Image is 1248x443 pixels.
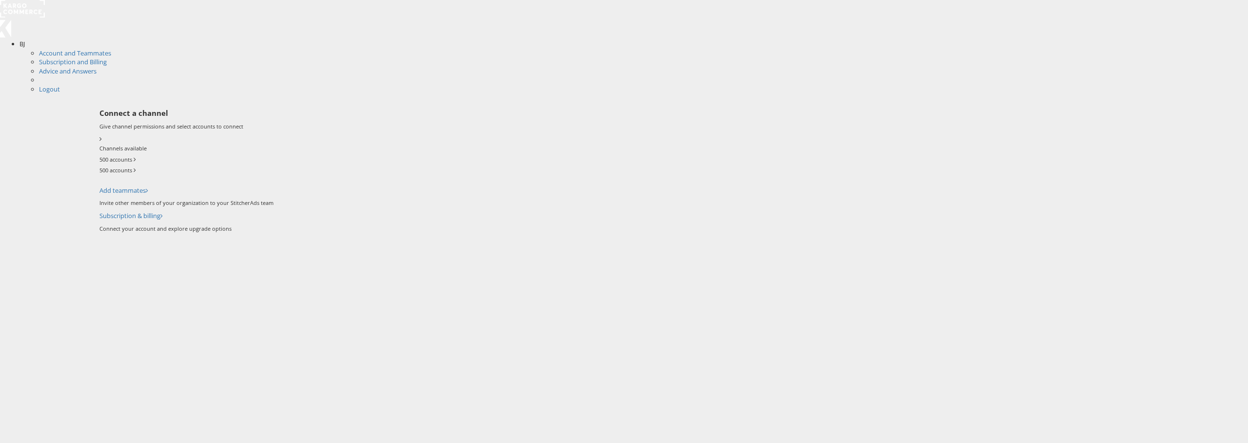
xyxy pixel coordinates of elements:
a: Subscription & billing [99,211,163,220]
label: 500 accounts [99,166,132,174]
label: 500 accounts [99,156,132,164]
p: Invite other members of your organization to your StitcherAds team [99,199,1241,207]
label: Channels available [99,145,147,152]
a: Account and Teammates [39,49,111,57]
p: Connect your account and explore upgrade options [99,225,1241,233]
a: Add teammates [99,186,148,195]
a: Logout [39,85,60,93]
span: BJ [19,39,25,48]
a: Subscription and Billing [39,57,107,66]
a: Advice and Answers [39,67,97,75]
p: Give channel permissions and select accounts to connect [99,123,1241,130]
h6: Connect a channel [99,108,1241,118]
